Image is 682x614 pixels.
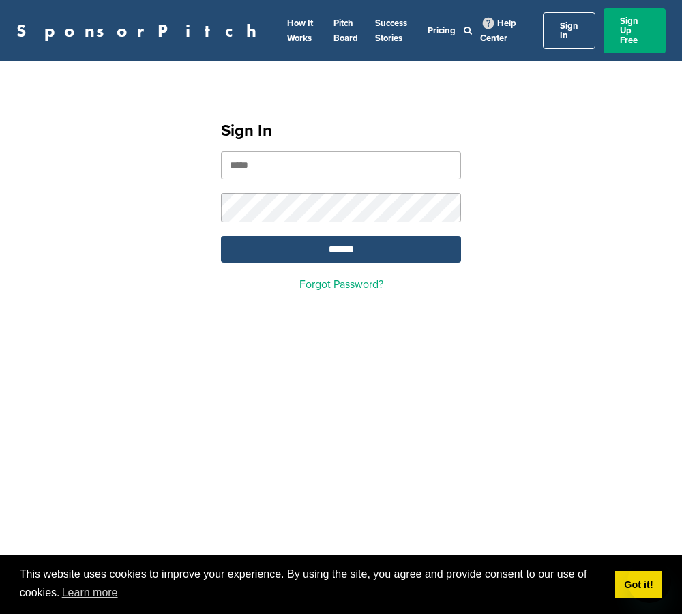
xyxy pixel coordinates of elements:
[375,18,407,44] a: Success Stories
[604,8,666,53] a: Sign Up Free
[333,18,358,44] a: Pitch Board
[20,566,604,603] span: This website uses cookies to improve your experience. By using the site, you agree and provide co...
[287,18,313,44] a: How It Works
[221,119,461,143] h1: Sign In
[543,12,595,49] a: Sign In
[428,25,456,36] a: Pricing
[627,559,671,603] iframe: Button to launch messaging window
[16,22,265,40] a: SponsorPitch
[299,278,383,291] a: Forgot Password?
[480,15,516,46] a: Help Center
[60,583,120,603] a: learn more about cookies
[615,571,662,598] a: dismiss cookie message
